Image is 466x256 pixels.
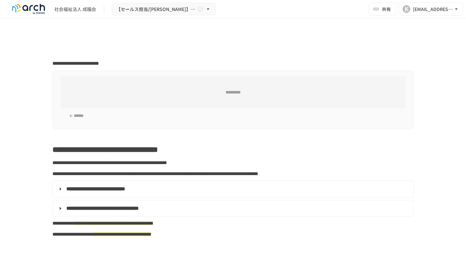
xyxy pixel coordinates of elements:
[116,5,196,13] span: 【セールス担当/[PERSON_NAME]】社会福祉法人[PERSON_NAME]_初期設定サポート
[403,5,410,13] div: K
[413,5,453,13] div: [EMAIL_ADDRESS][DOMAIN_NAME]
[369,3,396,16] button: 共有
[399,3,463,16] button: K[EMAIL_ADDRESS][DOMAIN_NAME]
[112,3,216,16] button: 【セールス担当/[PERSON_NAME]】社会福祉法人[PERSON_NAME]_初期設定サポート
[382,6,391,13] span: 共有
[8,4,49,14] img: logo-default@2x-9cf2c760.svg
[54,6,96,13] div: 社会福祉法人 成蹊会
